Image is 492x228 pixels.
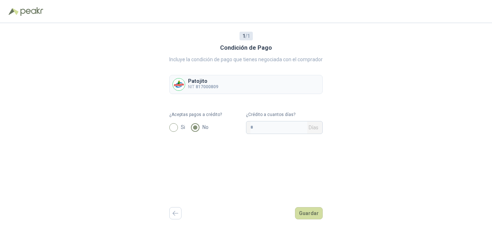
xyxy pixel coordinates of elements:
[295,207,323,219] button: Guardar
[178,123,188,131] span: Si
[9,8,19,15] img: Logo
[220,43,272,53] h3: Condición de Pago
[20,7,43,16] img: Peakr
[309,121,318,134] span: Días
[200,123,211,131] span: No
[242,32,250,40] span: / 1
[169,55,323,63] p: Incluye la condición de pago que tienes negociada con el comprador
[196,84,218,89] b: 817000809
[188,84,218,90] p: NIT
[173,79,185,90] img: Company Logo
[242,33,245,39] b: 1
[246,111,323,118] label: ¿Crédito a cuantos días?
[169,111,246,118] label: ¿Aceptas pagos a crédito?
[188,79,218,84] p: Patojito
